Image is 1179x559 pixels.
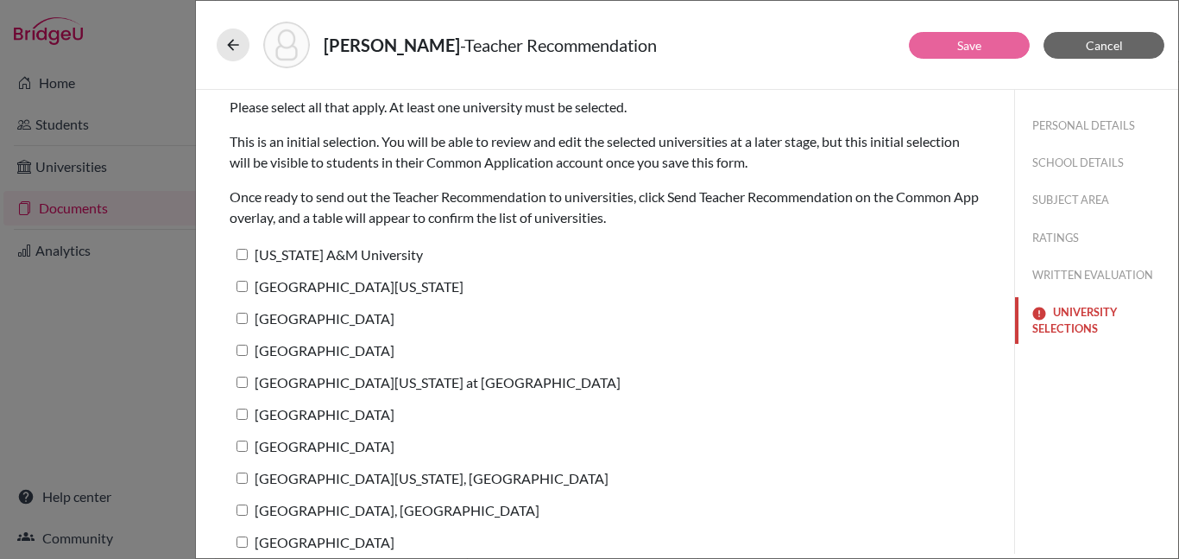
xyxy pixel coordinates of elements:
[236,377,248,388] input: [GEOGRAPHIC_DATA][US_STATE] at [GEOGRAPHIC_DATA]
[1015,111,1178,141] button: PERSONAL DETAILS
[236,281,248,292] input: [GEOGRAPHIC_DATA][US_STATE]
[230,434,394,459] label: [GEOGRAPHIC_DATA]
[1015,260,1178,290] button: WRITTEN EVALUATION
[230,402,394,427] label: [GEOGRAPHIC_DATA]
[230,274,463,299] label: [GEOGRAPHIC_DATA][US_STATE]
[236,441,248,452] input: [GEOGRAPHIC_DATA]
[230,131,980,173] p: This is an initial selection. You will be able to review and edit the selected universities at a ...
[230,370,621,395] label: [GEOGRAPHIC_DATA][US_STATE] at [GEOGRAPHIC_DATA]
[230,530,394,555] label: [GEOGRAPHIC_DATA]
[230,466,608,491] label: [GEOGRAPHIC_DATA][US_STATE], [GEOGRAPHIC_DATA]
[230,338,394,363] label: [GEOGRAPHIC_DATA]
[236,409,248,420] input: [GEOGRAPHIC_DATA]
[236,313,248,324] input: [GEOGRAPHIC_DATA]
[1015,148,1178,178] button: SCHOOL DETAILS
[230,498,539,523] label: [GEOGRAPHIC_DATA], [GEOGRAPHIC_DATA]
[1015,223,1178,253] button: RATINGS
[236,537,248,548] input: [GEOGRAPHIC_DATA]
[460,35,657,55] span: - Teacher Recommendation
[1032,307,1046,321] img: error-544570611efd0a2d1de9.svg
[236,505,248,516] input: [GEOGRAPHIC_DATA], [GEOGRAPHIC_DATA]
[230,187,980,228] p: Once ready to send out the Teacher Recommendation to universities, click Send Teacher Recommendat...
[1015,297,1178,344] button: UNIVERSITY SELECTIONS
[324,35,460,55] strong: [PERSON_NAME]
[236,473,248,484] input: [GEOGRAPHIC_DATA][US_STATE], [GEOGRAPHIC_DATA]
[236,345,248,356] input: [GEOGRAPHIC_DATA]
[230,306,394,331] label: [GEOGRAPHIC_DATA]
[236,249,248,260] input: [US_STATE] A&M University
[1015,185,1178,215] button: SUBJECT AREA
[230,242,423,267] label: [US_STATE] A&M University
[230,97,980,118] p: Please select all that apply. At least one university must be selected.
